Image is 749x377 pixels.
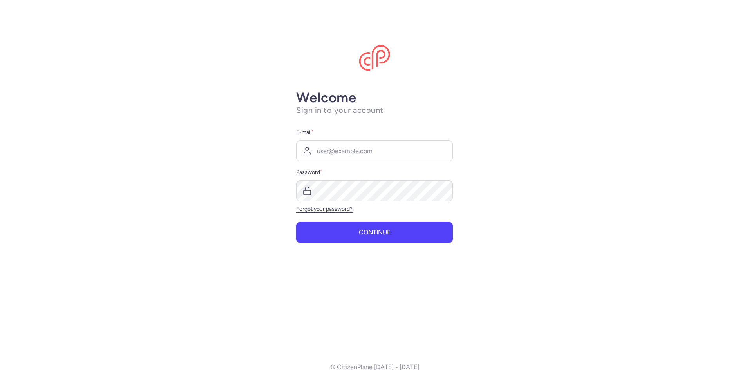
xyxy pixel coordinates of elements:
[359,229,391,236] span: Continue
[330,364,419,371] p: © CitizenPlane [DATE] - [DATE]
[296,206,353,212] a: Forgot your password?
[296,128,453,137] label: E-mail
[296,105,453,115] h1: Sign in to your account
[296,89,356,106] strong: Welcome
[359,45,390,71] img: CitizenPlane logo
[296,140,453,161] input: user@example.com
[296,168,453,177] label: Password
[296,222,453,243] button: Continue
